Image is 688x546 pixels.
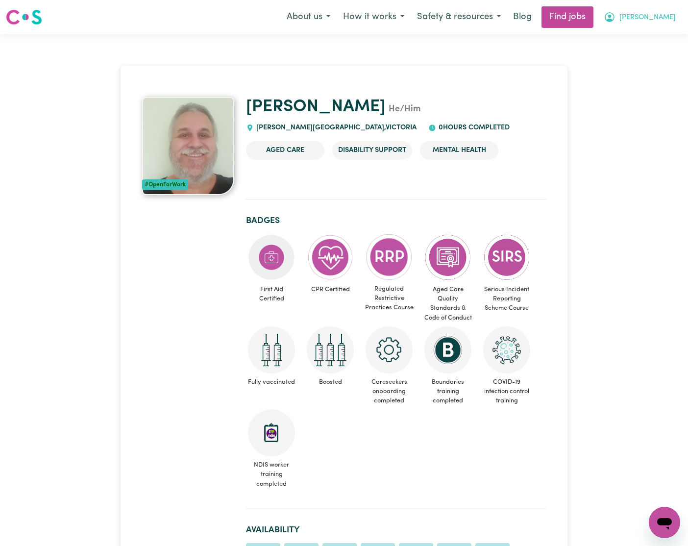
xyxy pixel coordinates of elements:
[481,373,532,410] span: COVID-19 infection control training
[307,234,354,281] img: Care and support worker has completed CPR Certification
[364,373,415,410] span: Careseekers onboarding completed
[248,234,295,281] img: Care and support worker has completed First Aid Certification
[422,281,473,326] span: Aged Care Quality Standards & Code of Conduct
[305,281,356,298] span: CPR Certified
[254,124,417,131] span: [PERSON_NAME][GEOGRAPHIC_DATA] , Victoria
[246,99,386,116] a: [PERSON_NAME]
[619,12,676,23] span: [PERSON_NAME]
[366,234,413,280] img: CS Academy: Regulated Restrictive Practices course completed
[246,456,297,493] span: NDIS worker training completed
[481,281,532,317] span: Serious Incident Reporting Scheme Course
[483,234,530,281] img: CS Academy: Serious Incident Reporting Scheme course completed
[436,124,510,131] span: 0 hours completed
[366,326,413,373] img: CS Academy: Careseekers Onboarding course completed
[364,280,415,317] span: Regulated Restrictive Practices Course
[142,97,234,195] img: Jim
[246,216,546,226] h2: Badges
[6,6,42,28] a: Careseekers logo
[337,7,411,27] button: How it works
[6,8,42,26] img: Careseekers logo
[597,7,682,27] button: My Account
[507,6,538,28] a: Blog
[248,326,295,373] img: Care and support worker has received 2 doses of COVID-19 vaccine
[142,97,234,195] a: Jim's profile picture'#OpenForWork
[246,525,546,535] h2: Availability
[246,281,297,307] span: First Aid Certified
[424,326,471,373] img: CS Academy: Boundaries in care and support work course completed
[248,409,295,456] img: CS Academy: Introduction to NDIS Worker Training course completed
[649,507,680,538] iframe: Button to launch messaging window
[305,373,356,391] span: Boosted
[280,7,337,27] button: About us
[307,326,354,373] img: Care and support worker has received booster dose of COVID-19 vaccination
[541,6,593,28] a: Find jobs
[483,326,530,373] img: CS Academy: COVID-19 Infection Control Training course completed
[422,373,473,410] span: Boundaries training completed
[246,373,297,391] span: Fully vaccinated
[424,234,471,281] img: CS Academy: Aged Care Quality Standards & Code of Conduct course completed
[386,105,421,114] span: He/Him
[420,141,498,160] li: Mental Health
[332,141,412,160] li: Disability Support
[142,179,188,190] div: #OpenForWork
[246,141,324,160] li: Aged Care
[411,7,507,27] button: Safety & resources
